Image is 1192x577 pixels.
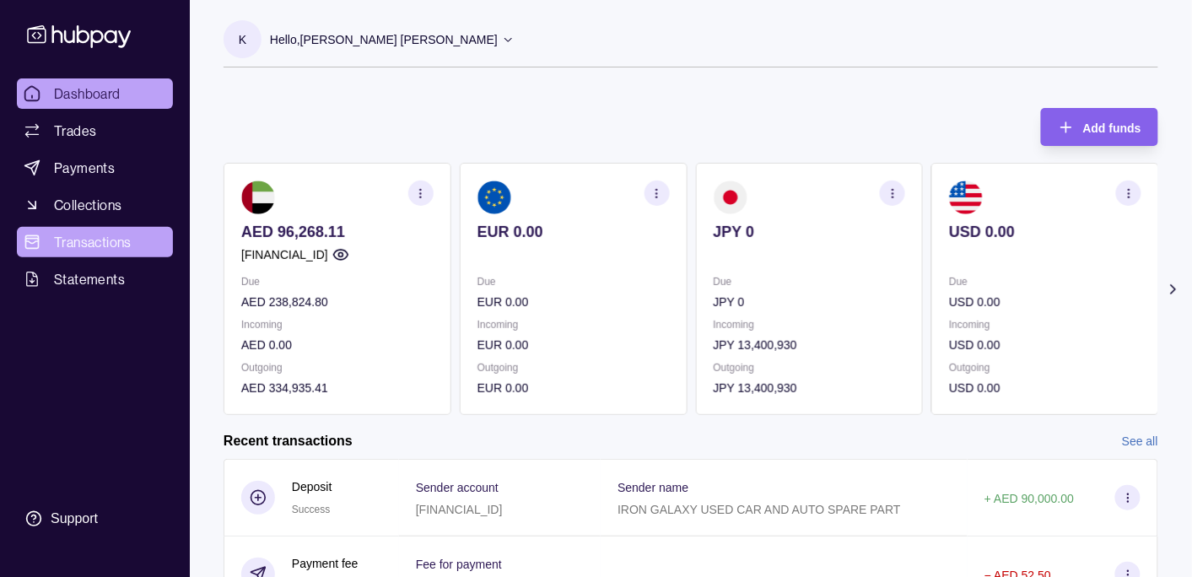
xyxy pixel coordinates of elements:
[618,481,688,494] p: Sender name
[477,181,511,214] img: eu
[54,195,121,215] span: Collections
[714,293,906,311] p: JPY 0
[241,293,434,311] p: AED 238,824.80
[416,558,502,571] p: Fee for payment
[949,223,1141,241] p: USD 0.00
[1041,108,1158,146] button: Add funds
[241,245,328,264] p: [FINANCIAL_ID]
[714,315,906,334] p: Incoming
[17,153,173,183] a: Payments
[241,336,434,354] p: AED 0.00
[224,432,353,450] h2: Recent transactions
[949,336,1141,354] p: USD 0.00
[949,359,1141,377] p: Outgoing
[416,481,499,494] p: Sender account
[292,504,330,515] span: Success
[477,223,670,241] p: EUR 0.00
[949,293,1141,311] p: USD 0.00
[714,272,906,291] p: Due
[51,510,98,528] div: Support
[477,379,670,397] p: EUR 0.00
[54,121,96,141] span: Trades
[477,315,670,334] p: Incoming
[17,190,173,220] a: Collections
[714,336,906,354] p: JPY 13,400,930
[17,116,173,146] a: Trades
[714,359,906,377] p: Outgoing
[241,223,434,241] p: AED 96,268.11
[54,158,115,178] span: Payments
[292,477,332,496] p: Deposit
[270,30,498,49] p: Hello, [PERSON_NAME] [PERSON_NAME]
[54,84,121,104] span: Dashboard
[54,269,125,289] span: Statements
[241,181,275,214] img: ae
[416,503,503,516] p: [FINANCIAL_ID]
[477,359,670,377] p: Outgoing
[1122,432,1158,450] a: See all
[1083,121,1141,135] span: Add funds
[618,503,901,516] p: IRON GALAXY USED CAR AND AUTO SPARE PART
[984,492,1074,505] p: + AED 90,000.00
[17,501,173,537] a: Support
[241,359,434,377] p: Outgoing
[949,315,1141,334] p: Incoming
[714,223,906,241] p: JPY 0
[477,336,670,354] p: EUR 0.00
[239,30,246,49] p: K
[477,293,670,311] p: EUR 0.00
[17,264,173,294] a: Statements
[54,232,132,252] span: Transactions
[949,272,1141,291] p: Due
[714,181,747,214] img: jp
[949,181,983,214] img: us
[241,315,434,334] p: Incoming
[17,227,173,257] a: Transactions
[714,379,906,397] p: JPY 13,400,930
[949,379,1141,397] p: USD 0.00
[17,78,173,109] a: Dashboard
[241,379,434,397] p: AED 334,935.41
[477,272,670,291] p: Due
[292,554,359,573] p: Payment fee
[241,272,434,291] p: Due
